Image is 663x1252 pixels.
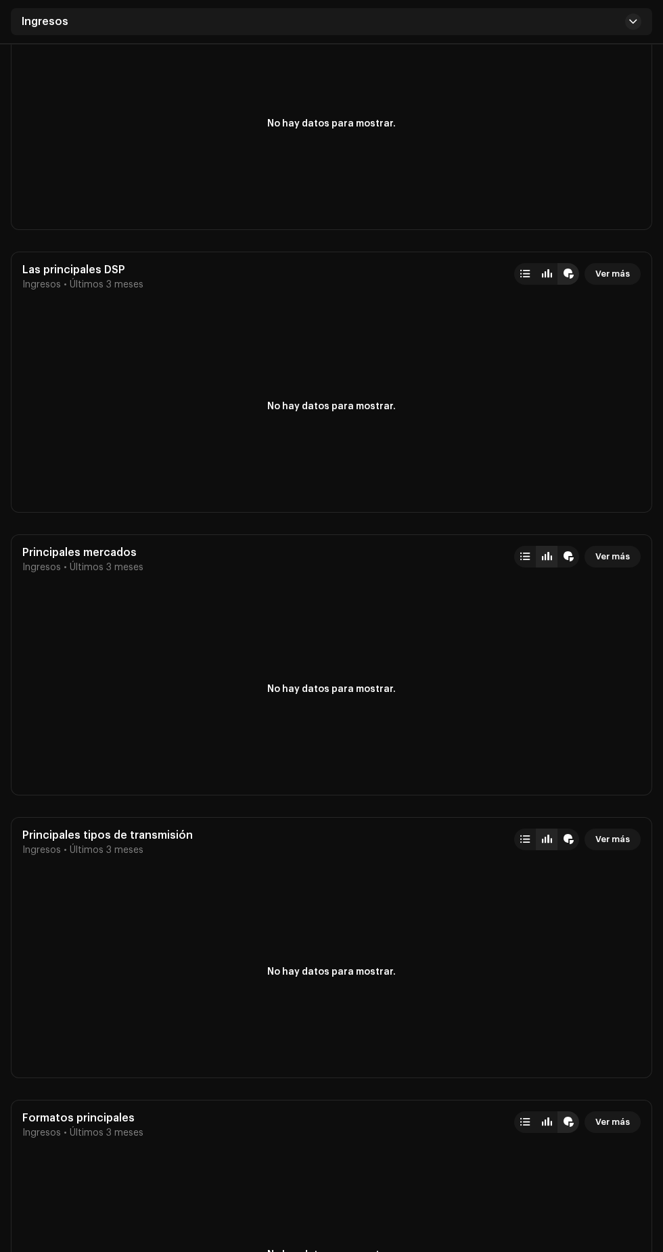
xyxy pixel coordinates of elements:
button: Ver más [585,546,641,567]
span: Ingresos [22,845,61,856]
div: Principales mercados [22,546,143,559]
span: No hay datos para mostrar. [267,965,396,979]
div: Principales tipos de transmisión [22,829,193,842]
span: Últimos 3 meses [70,1128,143,1138]
span: • [64,562,67,573]
button: Ver más [585,1111,641,1133]
span: Últimos 3 meses [70,845,143,856]
span: No hay datos para mostrar. [267,117,396,131]
span: Ver más [595,1109,630,1136]
span: No hay datos para mostrar. [267,400,396,414]
span: • [64,279,67,290]
span: Ingresos [22,279,61,290]
span: Ingresos [22,1128,61,1138]
span: Ingresos [22,562,61,573]
button: Ver más [585,263,641,285]
span: Ver más [595,260,630,287]
span: Ver más [595,543,630,570]
span: • [64,845,67,856]
button: Ver más [585,829,641,850]
span: Últimos 3 meses [70,562,143,573]
span: • [64,1128,67,1138]
span: Últimos 3 meses [70,279,143,290]
div: Las principales DSP [22,263,143,277]
div: Formatos principales [22,1111,143,1125]
span: Ingresos [22,16,68,27]
span: Ver más [595,826,630,853]
span: No hay datos para mostrar. [267,682,396,697]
